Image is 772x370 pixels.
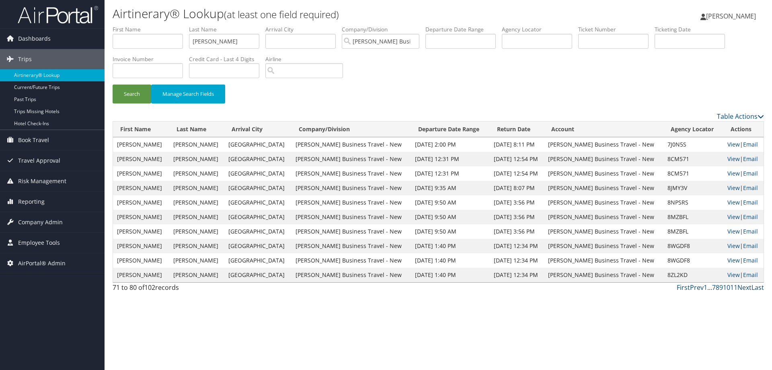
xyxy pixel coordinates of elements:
td: [DATE] 12:54 PM [490,166,544,181]
th: Last Name: activate to sort column ascending [169,122,225,137]
td: [DATE] 3:56 PM [490,195,544,210]
td: [GEOGRAPHIC_DATA] [224,137,292,152]
span: AirPortal® Admin [18,253,66,273]
td: [PERSON_NAME] Business Travel - New [544,166,663,181]
a: Email [743,155,758,163]
a: Next [737,283,751,292]
td: [DATE] 3:56 PM [490,210,544,224]
td: [PERSON_NAME] Business Travel - New [292,268,411,282]
td: 8CM571 [663,152,723,166]
td: [PERSON_NAME] Business Travel - New [292,181,411,195]
a: View [727,155,740,163]
a: 10 [723,283,730,292]
td: [DATE] 1:40 PM [411,268,490,282]
span: Reporting [18,192,45,212]
td: [GEOGRAPHIC_DATA] [224,181,292,195]
span: 102 [144,283,155,292]
td: | [723,166,764,181]
td: [PERSON_NAME] Business Travel - New [544,137,663,152]
td: [PERSON_NAME] [169,181,225,195]
td: [DATE] 3:56 PM [490,224,544,239]
td: [PERSON_NAME] Business Travel - New [292,224,411,239]
td: [PERSON_NAME] [169,268,225,282]
small: (at least one field required) [224,8,339,21]
td: [PERSON_NAME] [169,195,225,210]
label: Credit Card - Last 4 Digits [189,55,265,63]
td: [PERSON_NAME] [113,210,169,224]
a: 11 [730,283,737,292]
td: [DATE] 12:34 PM [490,239,544,253]
td: [PERSON_NAME] [169,210,225,224]
a: View [727,169,740,177]
th: Agency Locator: activate to sort column ascending [663,122,723,137]
a: Email [743,227,758,235]
td: [DATE] 12:34 PM [490,268,544,282]
td: [GEOGRAPHIC_DATA] [224,210,292,224]
span: Dashboards [18,29,51,49]
th: First Name: activate to sort column ascending [113,122,169,137]
td: 8CM571 [663,166,723,181]
th: Actions [723,122,764,137]
a: Email [743,256,758,264]
td: | [723,195,764,210]
td: [PERSON_NAME] [113,253,169,268]
a: View [727,198,740,206]
td: [PERSON_NAME] Business Travel - New [292,253,411,268]
a: View [727,141,740,148]
a: Table Actions [717,112,764,121]
td: [PERSON_NAME] [169,137,225,152]
td: 8ZL2KD [663,268,723,282]
td: [PERSON_NAME] [113,166,169,181]
td: | [723,137,764,152]
td: [DATE] 12:34 PM [490,253,544,268]
label: First Name [113,25,189,33]
span: Employee Tools [18,233,60,253]
td: [DATE] 1:40 PM [411,239,490,253]
button: Manage Search Fields [151,85,225,103]
label: Last Name [189,25,265,33]
a: [PERSON_NAME] [700,4,764,28]
span: Travel Approval [18,151,60,171]
td: [PERSON_NAME] Business Travel - New [544,268,663,282]
a: First [677,283,690,292]
label: Airline [265,55,349,63]
td: [DATE] 9:50 AM [411,210,490,224]
td: [PERSON_NAME] [169,253,225,268]
a: Email [743,198,758,206]
td: [PERSON_NAME] [113,224,169,239]
label: Company/Division [342,25,425,33]
a: View [727,227,740,235]
td: [GEOGRAPHIC_DATA] [224,224,292,239]
a: Email [743,141,758,148]
td: [PERSON_NAME] Business Travel - New [544,239,663,253]
th: Company/Division [292,122,411,137]
td: | [723,152,764,166]
span: Book Travel [18,130,49,150]
td: 8WGDF8 [663,239,723,253]
th: Departure Date Range: activate to sort column descending [411,122,490,137]
td: [PERSON_NAME] [113,195,169,210]
a: 8 [716,283,719,292]
td: [PERSON_NAME] Business Travel - New [544,224,663,239]
td: [PERSON_NAME] Business Travel - New [544,195,663,210]
a: View [727,242,740,250]
td: [DATE] 8:11 PM [490,137,544,152]
td: | [723,268,764,282]
td: 7J0N5S [663,137,723,152]
img: airportal-logo.png [18,5,98,24]
td: [GEOGRAPHIC_DATA] [224,253,292,268]
a: Prev [690,283,704,292]
td: [PERSON_NAME] [113,152,169,166]
td: [DATE] 1:40 PM [411,253,490,268]
td: [DATE] 9:50 AM [411,195,490,210]
label: Ticketing Date [655,25,731,33]
td: | [723,210,764,224]
td: [DATE] 12:31 PM [411,166,490,181]
a: Email [743,242,758,250]
td: [PERSON_NAME] [113,268,169,282]
a: 9 [719,283,723,292]
td: [PERSON_NAME] [169,224,225,239]
td: [PERSON_NAME] [113,181,169,195]
td: [PERSON_NAME] Business Travel - New [292,239,411,253]
label: Departure Date Range [425,25,502,33]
